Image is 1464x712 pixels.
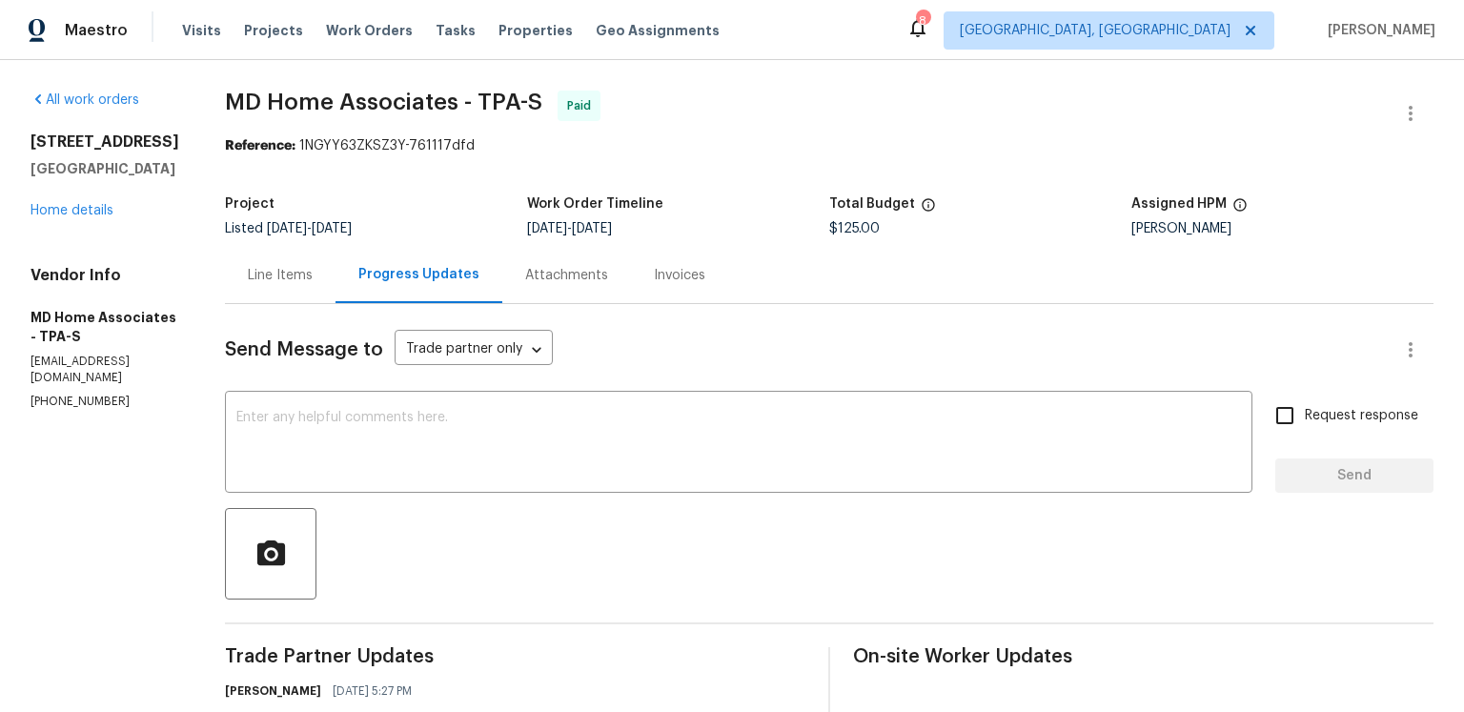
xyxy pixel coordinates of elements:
h4: Vendor Info [30,266,179,285]
p: [PHONE_NUMBER] [30,394,179,410]
span: Work Orders [326,21,413,40]
h5: Work Order Timeline [527,197,663,211]
span: [DATE] [527,222,567,235]
h6: [PERSON_NAME] [225,681,321,701]
div: 1NGYY63ZKSZ3Y-761117dfd [225,136,1433,155]
span: The hpm assigned to this work order. [1232,197,1248,222]
b: Reference: [225,139,295,153]
span: - [527,222,612,235]
div: Invoices [654,266,705,285]
span: Listed [225,222,352,235]
div: Attachments [525,266,608,285]
span: [PERSON_NAME] [1320,21,1435,40]
h2: [STREET_ADDRESS] [30,132,179,152]
span: Maestro [65,21,128,40]
p: [EMAIL_ADDRESS][DOMAIN_NAME] [30,354,179,386]
h5: [GEOGRAPHIC_DATA] [30,159,179,178]
div: Progress Updates [358,265,479,284]
a: All work orders [30,93,139,107]
span: Geo Assignments [596,21,720,40]
span: - [267,222,352,235]
span: Trade Partner Updates [225,647,805,666]
span: [DATE] [572,222,612,235]
span: [DATE] 5:27 PM [333,681,412,701]
span: $125.00 [829,222,880,235]
span: Paid [567,96,599,115]
div: [PERSON_NAME] [1131,222,1433,235]
span: [GEOGRAPHIC_DATA], [GEOGRAPHIC_DATA] [960,21,1230,40]
h5: Assigned HPM [1131,197,1227,211]
div: 8 [916,11,929,31]
span: Request response [1305,406,1418,426]
div: Trade partner only [395,335,553,366]
h5: Project [225,197,274,211]
span: MD Home Associates - TPA-S [225,91,542,113]
span: [DATE] [312,222,352,235]
span: Tasks [436,24,476,37]
span: [DATE] [267,222,307,235]
span: Send Message to [225,340,383,359]
span: On-site Worker Updates [853,647,1433,666]
h5: Total Budget [829,197,915,211]
span: Projects [244,21,303,40]
h5: MD Home Associates - TPA-S [30,308,179,346]
span: Properties [498,21,573,40]
a: Home details [30,204,113,217]
span: The total cost of line items that have been proposed by Opendoor. This sum includes line items th... [921,197,936,222]
div: Line Items [248,266,313,285]
span: Visits [182,21,221,40]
